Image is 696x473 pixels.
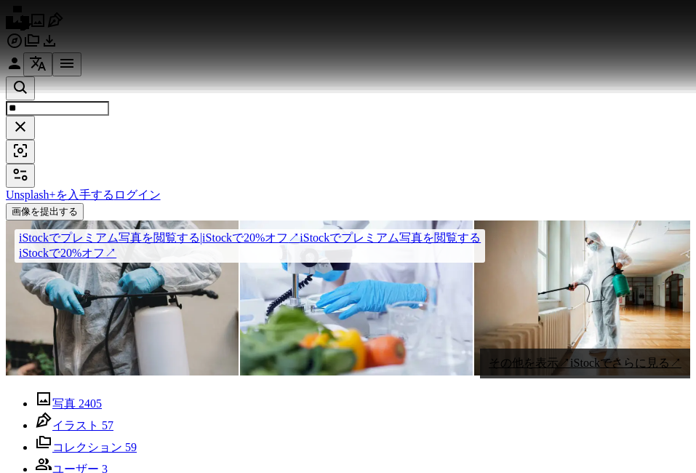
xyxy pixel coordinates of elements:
[6,76,35,100] button: Unsplashで検索する
[23,52,52,76] button: 言語
[570,357,681,369] span: iStockでさらに見る ↗
[6,62,23,74] a: ログイン / 登録する
[35,441,137,453] a: コレクション 59
[79,397,102,410] span: 2405
[489,357,570,369] span: その他を表示 ↗
[35,397,102,410] a: 写真 2405
[35,419,113,432] a: イラスト 57
[6,76,690,164] form: サイト内でビジュアルを探す
[6,203,84,220] button: 画像を提出する
[6,164,35,188] button: フィルター
[52,52,81,76] button: メニュー
[19,231,300,244] span: iStockで20%オフ ↗
[125,441,137,453] span: 59
[23,39,41,52] a: コレクション
[6,220,494,271] a: iStockでプレミアム写真を閲覧する|iStockで20%オフ↗iStockでプレミアム写真を閲覧するiStockで20%オフ↗
[6,188,114,201] a: Unsplash+を入手する
[6,140,35,164] button: ビジュアル検索
[240,220,473,375] img: バイオテクノロジーの概念。食品技術 栄養科学.
[6,39,23,52] a: 探す
[47,19,64,31] a: イラスト
[29,19,47,31] a: 写真
[480,349,690,378] a: その他を表示↗iStockでさらに見る↗
[6,116,35,140] button: 全てクリア
[6,19,29,31] a: ホーム — Unsplash
[102,419,113,432] span: 57
[41,39,58,52] a: ダウンロード履歴
[19,231,202,244] span: iStockでプレミアム写真を閲覧する |
[114,188,161,201] a: ログイン
[6,220,239,375] img: 噴霧器を持つ防護服を着た衛生労働者の詳細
